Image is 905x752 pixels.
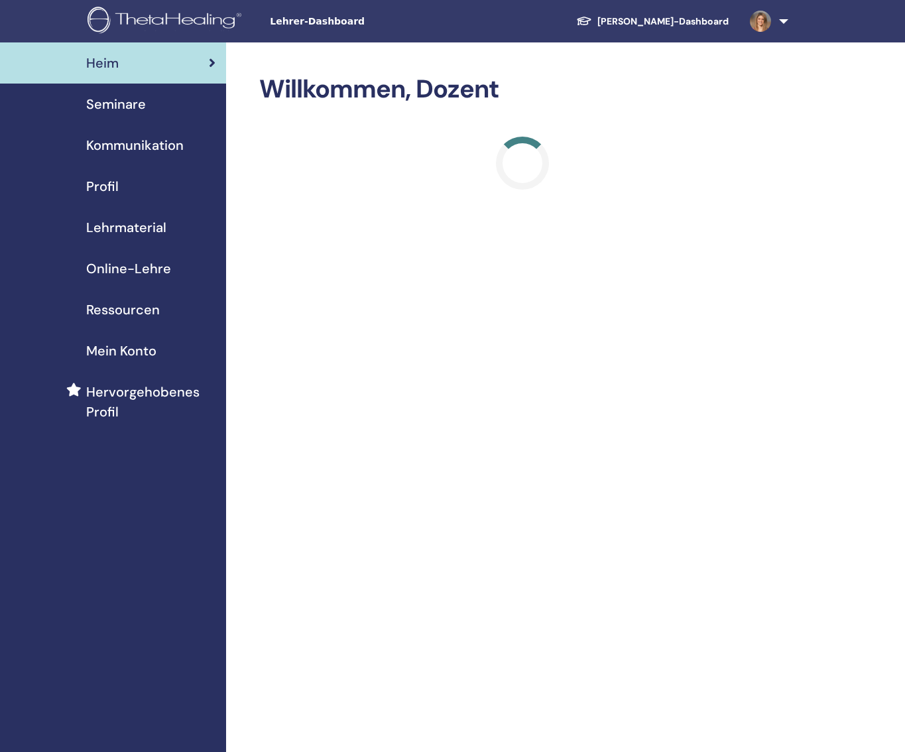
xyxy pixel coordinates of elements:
[270,15,469,29] span: Lehrer-Dashboard
[750,11,771,32] img: default.jpg
[259,74,786,105] h2: Willkommen, Dozent
[86,341,156,361] span: Mein Konto
[86,94,146,114] span: Seminare
[576,15,592,27] img: graduation-cap-white.svg
[86,382,215,422] span: Hervorgehobenes Profil
[86,218,166,237] span: Lehrmaterial
[86,176,119,196] span: Profil
[566,9,739,34] a: [PERSON_NAME]-Dashboard
[86,135,184,155] span: Kommunikation
[86,53,119,73] span: Heim
[86,300,160,320] span: Ressourcen
[86,259,171,279] span: Online-Lehre
[88,7,246,36] img: logo.png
